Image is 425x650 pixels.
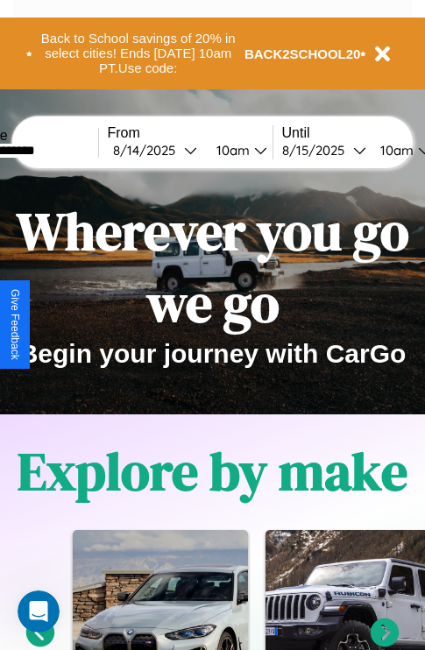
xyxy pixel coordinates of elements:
[108,141,202,159] button: 8/14/2025
[18,590,60,632] iframe: Intercom live chat
[244,46,361,61] b: BACK2SCHOOL20
[32,26,244,81] button: Back to School savings of 20% in select cities! Ends [DATE] 10am PT.Use code:
[113,142,184,159] div: 8 / 14 / 2025
[372,142,418,159] div: 10am
[282,142,353,159] div: 8 / 15 / 2025
[202,141,273,159] button: 10am
[108,125,273,141] label: From
[18,435,407,507] h1: Explore by make
[9,289,21,360] div: Give Feedback
[208,142,254,159] div: 10am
